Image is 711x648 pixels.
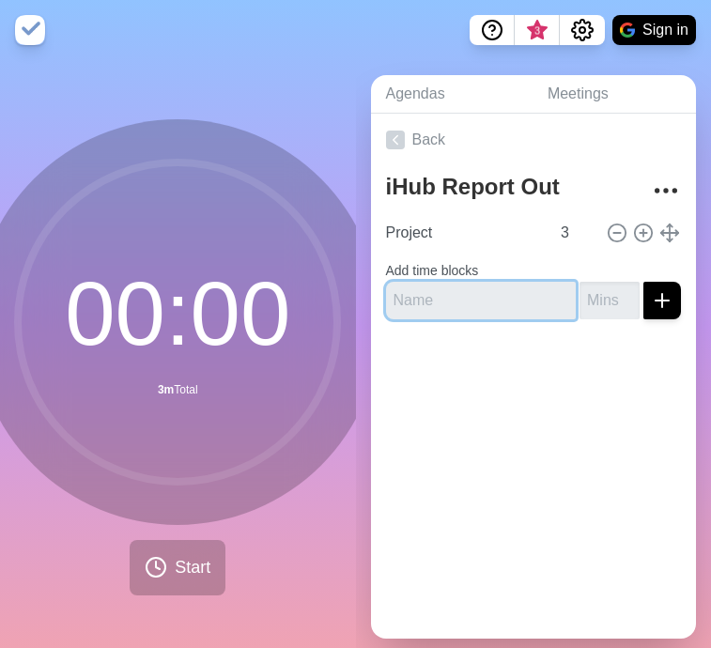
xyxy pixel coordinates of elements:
button: Sign in [612,15,696,45]
button: Settings [560,15,605,45]
a: Agendas [371,75,533,114]
button: What’s new [515,15,560,45]
img: timeblocks logo [15,15,45,45]
input: Name [386,282,577,319]
button: Help [470,15,515,45]
span: Start [175,555,210,580]
input: Name [379,214,550,252]
span: 3 [530,23,545,39]
button: Start [130,540,225,595]
a: Meetings [533,75,696,114]
input: Mins [553,214,598,252]
label: Add time blocks [386,263,479,278]
img: google logo [620,23,635,38]
a: Back [371,114,697,166]
button: More [647,172,685,209]
input: Mins [580,282,640,319]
